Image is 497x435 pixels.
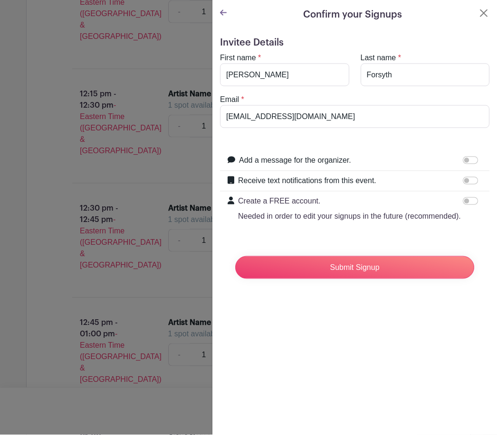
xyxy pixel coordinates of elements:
[303,8,402,22] h5: Confirm your Signups
[238,195,461,207] p: Create a FREE account.
[220,94,239,105] label: Email
[235,256,474,279] input: Submit Signup
[478,8,489,19] button: Close
[238,175,376,186] label: Receive text notifications from this event.
[220,52,256,64] label: First name
[239,155,351,166] label: Add a message for the organizer.
[238,211,461,222] p: Needed in order to edit your signups in the future (recommended).
[220,37,489,48] h5: Invitee Details
[361,52,396,64] label: Last name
